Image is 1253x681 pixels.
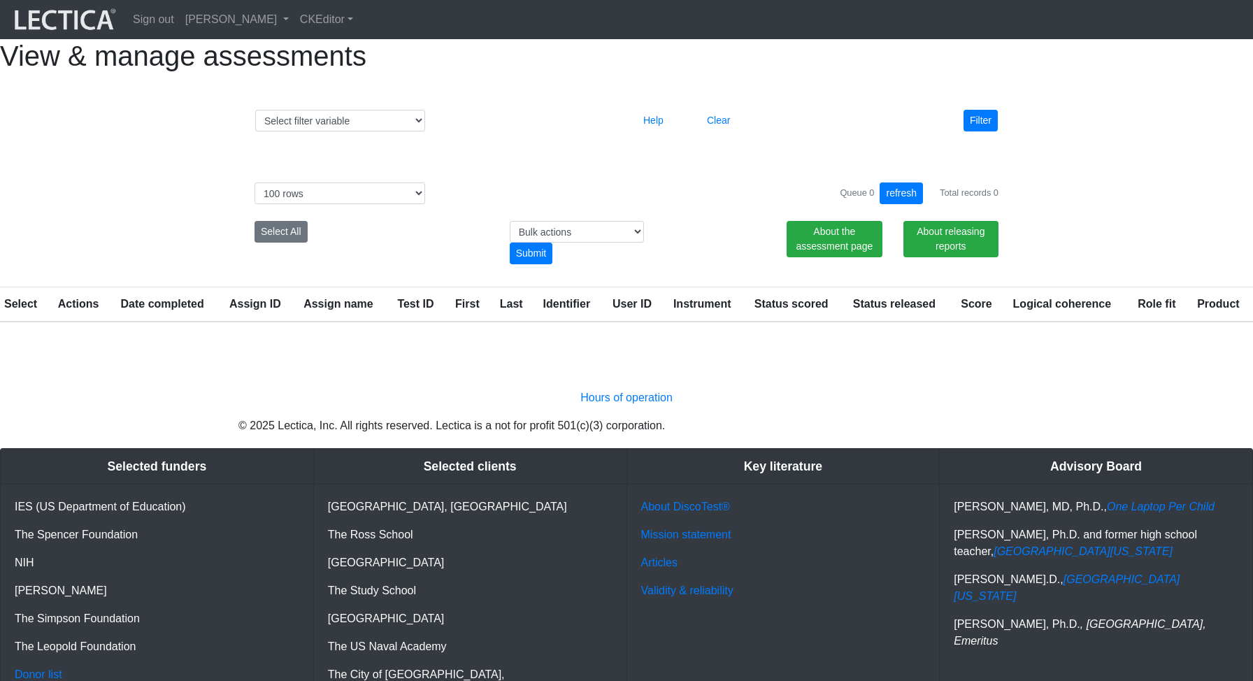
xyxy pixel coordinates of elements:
p: [GEOGRAPHIC_DATA], [GEOGRAPHIC_DATA] [328,499,613,515]
a: Score [961,298,991,310]
p: The Spencer Foundation [15,526,299,543]
a: Identifier [543,298,591,310]
a: Logical coherence [1013,298,1112,310]
p: © 2025 Lectica, Inc. All rights reserved. Lectica is a not for profit 501(c)(3) corporation. [238,417,1015,434]
a: [PERSON_NAME] [180,6,294,34]
th: Test ID [389,287,447,322]
a: Last [500,298,523,310]
a: Mission statement [641,529,731,540]
a: CKEditor [294,6,359,34]
th: Assign ID [221,287,295,322]
div: Selected clients [314,449,626,485]
button: Filter [964,110,998,131]
p: [GEOGRAPHIC_DATA] [328,610,613,627]
a: Role fit [1138,298,1175,310]
p: [PERSON_NAME], Ph.D. and former high school teacher, [954,526,1238,560]
img: lecticalive [11,6,116,33]
p: [PERSON_NAME], MD, Ph.D., [954,499,1238,515]
div: Advisory Board [940,449,1252,485]
a: Validity & reliability [641,585,733,596]
a: About releasing reports [903,221,998,257]
a: Status released [853,298,936,310]
a: Sign out [127,6,180,34]
p: [PERSON_NAME].D., [954,571,1238,605]
a: Help [637,114,670,126]
p: [GEOGRAPHIC_DATA] [328,554,613,571]
p: [PERSON_NAME] [15,582,299,599]
th: Assign name [295,287,389,322]
a: [GEOGRAPHIC_DATA][US_STATE] [994,545,1173,557]
a: One Laptop Per Child [1107,501,1215,512]
div: Submit [510,243,553,264]
p: NIH [15,554,299,571]
p: The Simpson Foundation [15,610,299,627]
button: Help [637,110,670,131]
p: The Ross School [328,526,613,543]
button: refresh [880,182,923,204]
button: Clear [701,110,736,131]
a: Date completed [121,298,204,310]
div: Selected funders [1,449,313,485]
a: About DiscoTest® [641,501,730,512]
a: First [455,298,480,310]
a: Hours of operation [580,392,673,403]
p: The US Naval Academy [328,638,613,655]
a: Status scored [754,298,829,310]
th: Actions [50,287,113,322]
div: Key literature [627,449,940,485]
p: The Leopold Foundation [15,638,299,655]
a: [GEOGRAPHIC_DATA][US_STATE] [954,573,1180,602]
a: Instrument [673,298,731,310]
p: IES (US Department of Education) [15,499,299,515]
a: Product [1197,298,1239,310]
p: The Study School [328,582,613,599]
p: [PERSON_NAME], Ph.D. [954,616,1238,650]
em: , [GEOGRAPHIC_DATA], Emeritus [954,618,1205,647]
a: Donor list [15,668,62,680]
button: Select All [255,221,308,243]
a: Articles [641,557,678,568]
a: About the assessment page [787,221,882,257]
div: Queue 0 Total records 0 [840,182,998,204]
a: User ID [613,298,652,310]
